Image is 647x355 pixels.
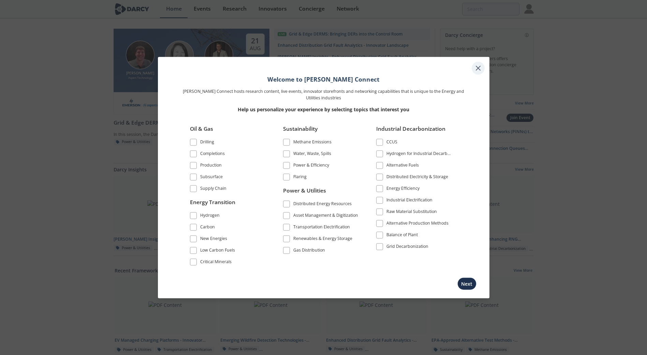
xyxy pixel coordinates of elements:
div: Production [200,162,222,170]
div: Sustainability [283,125,359,138]
div: Industrial Decarbonization [376,125,453,138]
div: Critical Minerals [200,258,232,267]
button: Next [457,277,476,290]
div: Supply Chain [200,185,226,194]
div: Carbon [200,224,215,232]
div: Asset Management & Digitization [293,212,358,220]
div: Industrial Electrification [386,197,432,205]
div: Flaring [293,174,307,182]
div: New Energies [200,235,227,243]
div: Hydrogen [200,212,220,220]
div: Alternative Fuels [386,162,419,170]
div: Energy Transition [190,198,266,211]
div: Subsurface [200,174,223,182]
div: CCUS [386,139,397,147]
div: Completions [200,151,225,159]
div: Distributed Electricity & Storage [386,174,448,182]
div: Transportation Electrification [293,224,350,232]
div: Hydrogen for Industrial Decarbonization [386,151,453,159]
div: Grid Decarbonization [386,243,428,252]
div: Energy Efficiency [386,185,420,194]
div: Balance of Plant [386,232,418,240]
div: Raw Material Substitution [386,209,437,217]
div: Power & Efficiency [293,162,329,170]
div: Methane Emissions [293,139,332,147]
h1: Welcome to [PERSON_NAME] Connect [180,75,467,84]
div: Drilling [200,139,214,147]
p: Help us personalize your experience by selecting topics that interest you [180,106,467,113]
div: Alternative Production Methods [386,220,449,228]
div: Gas Distribution [293,247,325,255]
div: Oil & Gas [190,125,266,138]
p: [PERSON_NAME] Connect hosts research content, live events, innovator storefronts and networking c... [180,88,467,101]
div: Water, Waste, Spills [293,151,331,159]
div: Low Carbon Fuels [200,247,235,255]
div: Distributed Energy Resources [293,200,352,209]
div: Power & Utilities [283,186,359,199]
div: Renewables & Energy Storage [293,235,352,243]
